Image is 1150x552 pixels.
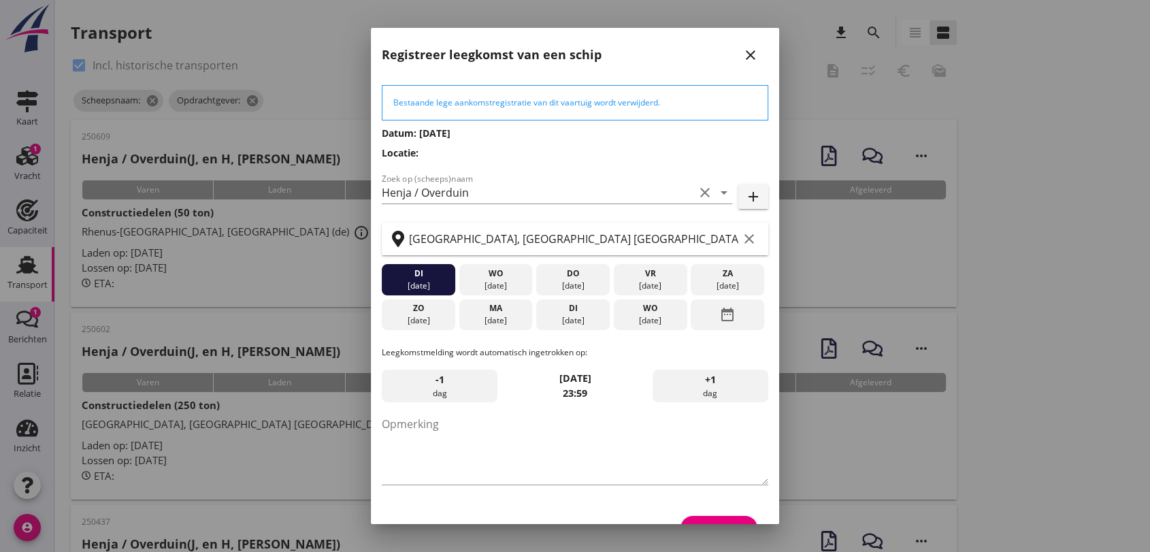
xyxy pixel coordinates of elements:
[462,314,529,327] div: [DATE]
[382,413,768,485] textarea: Opmerking
[716,184,732,201] i: arrow_drop_down
[382,146,768,160] h3: Locatie:
[385,267,452,280] div: di
[409,228,738,250] input: Zoek op terminal of plaats
[462,280,529,292] div: [DATE]
[382,346,768,359] p: Leegkomstmelding wordt automatisch ingetrokken op:
[559,372,591,385] strong: [DATE]
[385,314,452,327] div: [DATE]
[694,280,761,292] div: [DATE]
[680,516,757,540] button: Registreer
[382,370,497,402] div: dag
[741,231,757,247] i: clear
[653,370,768,402] div: dag
[705,372,716,387] span: +1
[382,182,694,204] input: Zoek op (scheeps)naam
[382,126,768,140] h3: Datum: [DATE]
[540,314,606,327] div: [DATE]
[617,267,684,280] div: vr
[462,267,529,280] div: wo
[563,387,587,400] strong: 23:59
[617,314,684,327] div: [DATE]
[745,189,761,205] i: add
[436,372,444,387] span: -1
[540,280,606,292] div: [DATE]
[540,302,606,314] div: di
[617,280,684,292] div: [DATE]
[617,302,684,314] div: wo
[382,46,602,64] h2: Registreer leegkomst van een schip
[694,267,761,280] div: za
[385,280,452,292] div: [DATE]
[719,302,736,327] i: date_range
[697,184,713,201] i: clear
[385,302,452,314] div: zo
[742,47,759,63] i: close
[691,521,746,535] div: Registreer
[462,302,529,314] div: ma
[393,97,757,109] div: Bestaande lege aankomstregistratie van dit vaartuig wordt verwijderd.
[540,267,606,280] div: do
